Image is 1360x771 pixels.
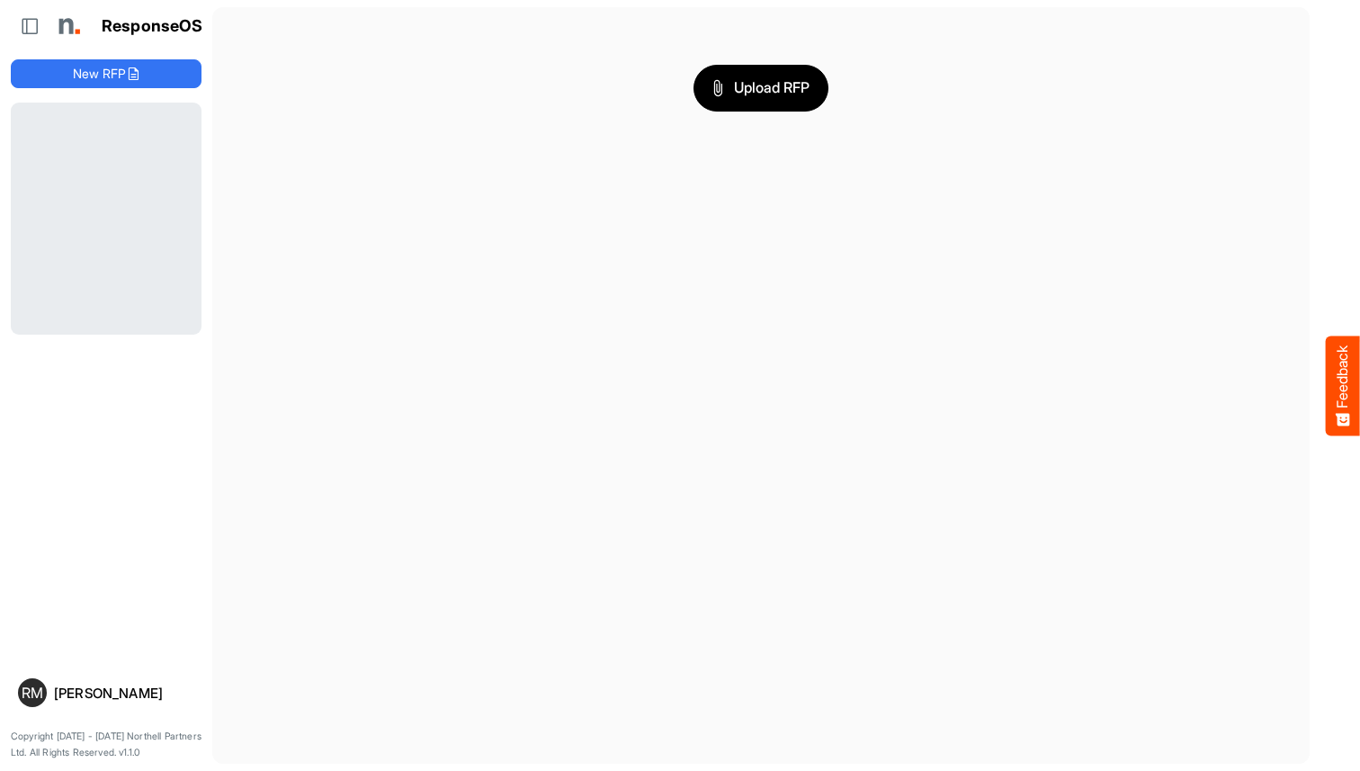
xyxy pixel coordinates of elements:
div: Loading... [11,103,201,334]
button: Feedback [1326,336,1360,435]
button: New RFP [11,59,201,88]
img: Northell [49,8,85,44]
button: Upload RFP [693,65,828,112]
div: [PERSON_NAME] [54,686,194,700]
span: RM [22,686,43,700]
p: Copyright [DATE] - [DATE] Northell Partners Ltd. All Rights Reserved. v1.1.0 [11,729,201,760]
span: Upload RFP [712,76,810,100]
h1: ResponseOS [102,17,203,36]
